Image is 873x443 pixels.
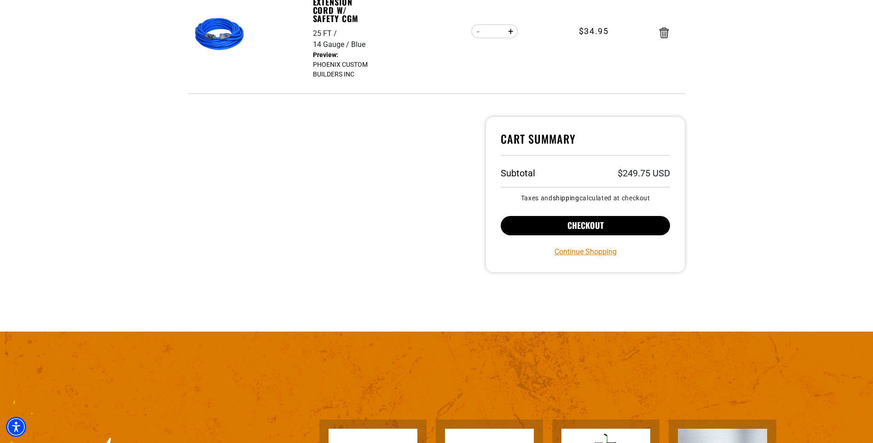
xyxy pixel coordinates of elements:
[618,169,670,178] p: $249.75 USD
[313,28,339,39] div: 25 FT
[501,195,671,201] small: Taxes and calculated at checkout
[501,169,535,178] h3: Subtotal
[579,25,609,37] span: $34.95
[501,216,671,235] button: Checkout
[486,23,503,39] input: Quantity for Indoor Dual Lighted Extension Cord w/ Safety CGM
[192,6,250,64] img: blue
[553,194,579,202] a: shipping
[501,132,671,156] h4: Cart Summary
[351,39,365,50] div: Blue
[313,39,351,50] div: 14 Gauge
[555,246,617,257] a: Continue Shopping
[6,417,26,437] div: Accessibility Menu
[659,29,669,36] a: Remove Indoor Dual Lighted Extension Cord w/ Safety CGM - 25 FT / 14 Gauge / Blue
[313,50,376,79] dd: PHOENIX CUSTOM BUILDERS INC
